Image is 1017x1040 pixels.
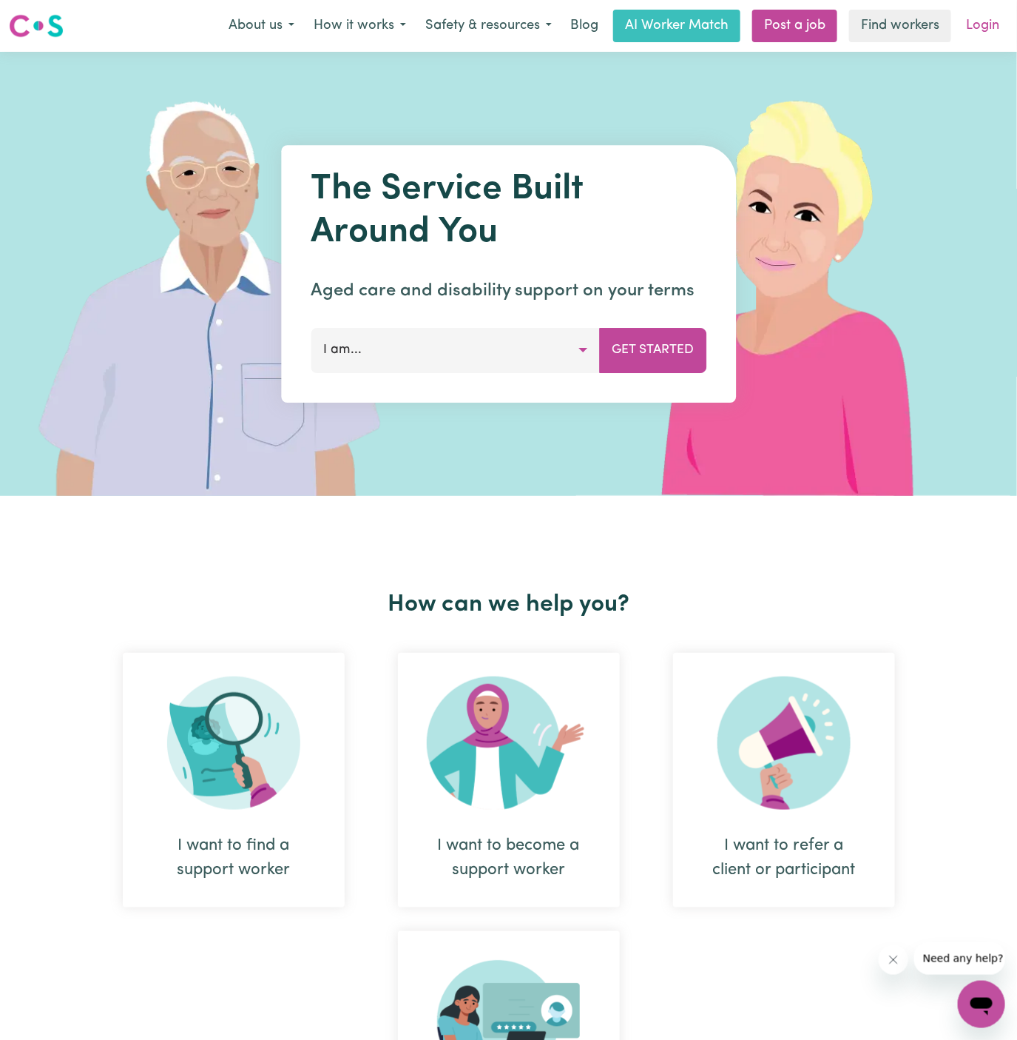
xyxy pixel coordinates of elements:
[398,653,620,908] div: I want to become a support worker
[957,10,1008,42] a: Login
[167,677,300,810] img: Search
[849,10,951,42] a: Find workers
[427,677,591,810] img: Become Worker
[304,10,416,41] button: How it works
[123,653,345,908] div: I want to find a support worker
[879,945,908,975] iframe: Close message
[958,981,1005,1028] iframe: Button to launch messaging window
[311,169,706,254] h1: The Service Built Around You
[311,278,706,304] p: Aged care and disability support on your terms
[561,10,607,42] a: Blog
[219,10,304,41] button: About us
[96,591,922,619] h2: How can we help you?
[717,677,851,810] img: Refer
[752,10,837,42] a: Post a job
[9,9,64,43] a: Careseekers logo
[599,328,706,372] button: Get Started
[914,942,1005,975] iframe: Message from company
[709,833,859,882] div: I want to refer a client or participant
[433,833,584,882] div: I want to become a support worker
[673,653,895,908] div: I want to refer a client or participant
[158,833,309,882] div: I want to find a support worker
[9,13,64,39] img: Careseekers logo
[311,328,600,372] button: I am...
[416,10,561,41] button: Safety & resources
[613,10,740,42] a: AI Worker Match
